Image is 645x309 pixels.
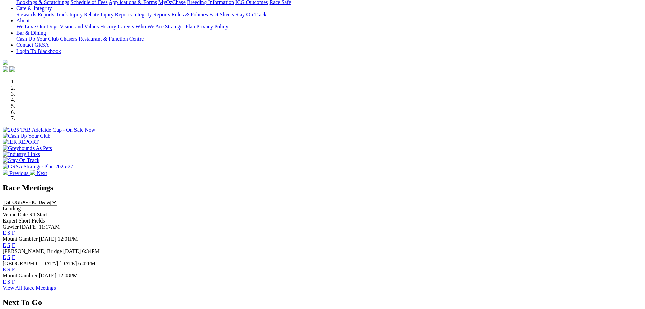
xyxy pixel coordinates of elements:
a: Careers [117,24,134,30]
span: [DATE] [39,236,57,242]
img: GRSA Strategic Plan 2025-27 [3,163,73,170]
span: Expert [3,218,17,224]
span: [DATE] [20,224,38,230]
span: 6:42PM [78,260,96,266]
img: Industry Links [3,151,40,157]
a: Injury Reports [100,12,132,17]
span: R1 Start [29,212,47,217]
a: E [3,279,6,285]
span: Next [37,170,47,176]
span: Mount Gambier [3,236,38,242]
div: Bar & Dining [16,36,642,42]
span: 12:08PM [58,273,78,278]
img: IER REPORT [3,139,39,145]
a: Fact Sheets [209,12,234,17]
img: logo-grsa-white.png [3,60,8,65]
span: Mount Gambier [3,273,38,278]
span: Fields [31,218,45,224]
a: Privacy Policy [196,24,228,30]
span: 12:01PM [58,236,78,242]
a: Contact GRSA [16,42,49,48]
div: About [16,24,642,30]
a: Who We Are [135,24,164,30]
a: History [100,24,116,30]
a: Rules & Policies [171,12,208,17]
a: S [7,242,10,248]
a: Track Injury Rebate [56,12,99,17]
a: Vision and Values [60,24,99,30]
span: Date [18,212,28,217]
a: Login To Blackbook [16,48,61,54]
img: facebook.svg [3,66,8,72]
img: twitter.svg [9,66,15,72]
span: Venue [3,212,16,217]
a: E [3,267,6,272]
span: Loading... [3,206,25,211]
a: Integrity Reports [133,12,170,17]
img: Greyhounds As Pets [3,145,52,151]
a: Stay On Track [235,12,266,17]
a: Previous [3,170,30,176]
span: 11:17AM [39,224,60,230]
div: Care & Integrity [16,12,642,18]
a: Stewards Reports [16,12,54,17]
img: chevron-left-pager-white.svg [3,170,8,175]
a: We Love Our Dogs [16,24,58,30]
a: S [7,267,10,272]
span: [PERSON_NAME] Bridge [3,248,62,254]
span: [DATE] [63,248,81,254]
a: F [12,254,15,260]
span: Gawler [3,224,19,230]
img: Stay On Track [3,157,39,163]
a: E [3,230,6,236]
img: chevron-right-pager-white.svg [30,170,35,175]
a: Cash Up Your Club [16,36,59,42]
a: F [12,242,15,248]
span: Previous [9,170,28,176]
a: S [7,254,10,260]
span: [DATE] [39,273,57,278]
a: View All Race Meetings [3,285,56,291]
a: F [12,230,15,236]
h2: Race Meetings [3,183,642,192]
h2: Next To Go [3,298,642,307]
a: S [7,230,10,236]
span: [GEOGRAPHIC_DATA] [3,260,58,266]
a: About [16,18,30,23]
img: Cash Up Your Club [3,133,50,139]
a: Bar & Dining [16,30,46,36]
a: Next [30,170,47,176]
img: 2025 TAB Adelaide Cup - On Sale Now [3,127,95,133]
a: S [7,279,10,285]
a: E [3,242,6,248]
span: 6:34PM [82,248,100,254]
a: Chasers Restaurant & Function Centre [60,36,144,42]
span: [DATE] [59,260,77,266]
a: Strategic Plan [165,24,195,30]
a: Care & Integrity [16,5,52,11]
a: E [3,254,6,260]
span: Short [19,218,30,224]
a: F [12,279,15,285]
a: F [12,267,15,272]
